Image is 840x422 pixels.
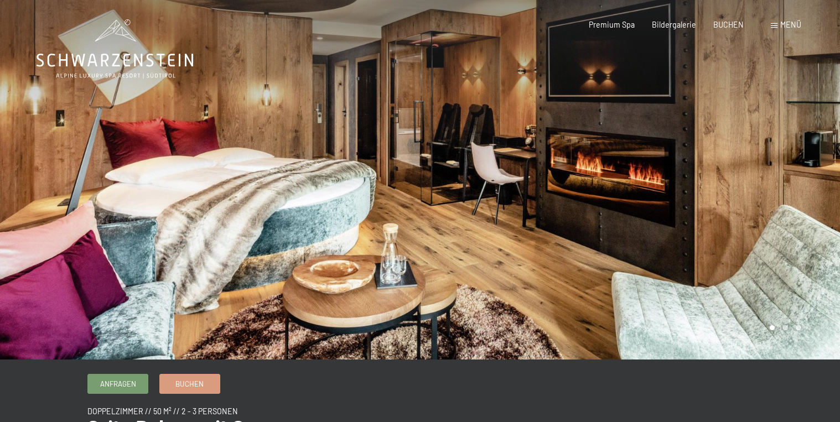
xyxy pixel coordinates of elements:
span: Menü [780,20,801,29]
a: Premium Spa [589,20,635,29]
a: BUCHEN [713,20,744,29]
a: Bildergalerie [652,20,696,29]
a: Buchen [160,374,220,393]
span: Doppelzimmer // 50 m² // 2 - 3 Personen [87,407,238,416]
span: Anfragen [100,379,136,389]
span: Buchen [175,379,204,389]
a: Anfragen [88,374,148,393]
